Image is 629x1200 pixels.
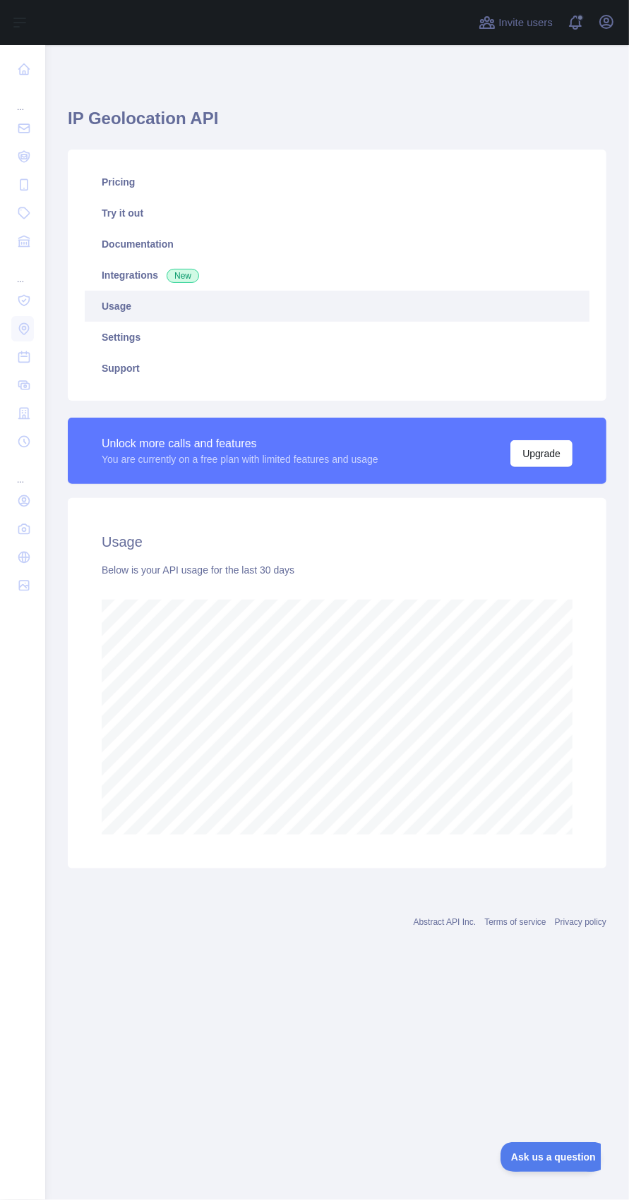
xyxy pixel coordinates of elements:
[167,269,199,283] span: New
[85,198,589,229] a: Try it out
[85,291,589,322] a: Usage
[85,322,589,353] a: Settings
[414,917,477,927] a: Abstract API Inc.
[501,1142,601,1172] iframe: Toggle Customer Support
[11,85,34,113] div: ...
[498,15,553,31] span: Invite users
[555,917,606,927] a: Privacy policy
[85,166,589,198] a: Pricing
[102,452,378,466] div: You are currently on a free plan with limited features and usage
[102,532,573,552] h2: Usage
[11,257,34,285] div: ...
[510,440,573,467] button: Upgrade
[484,917,546,927] a: Terms of service
[68,107,606,141] h1: IP Geolocation API
[85,260,589,291] a: Integrations New
[85,353,589,384] a: Support
[102,435,378,452] div: Unlock more calls and features
[85,229,589,260] a: Documentation
[11,457,34,485] div: ...
[476,11,556,34] button: Invite users
[102,563,573,577] div: Below is your API usage for the last 30 days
